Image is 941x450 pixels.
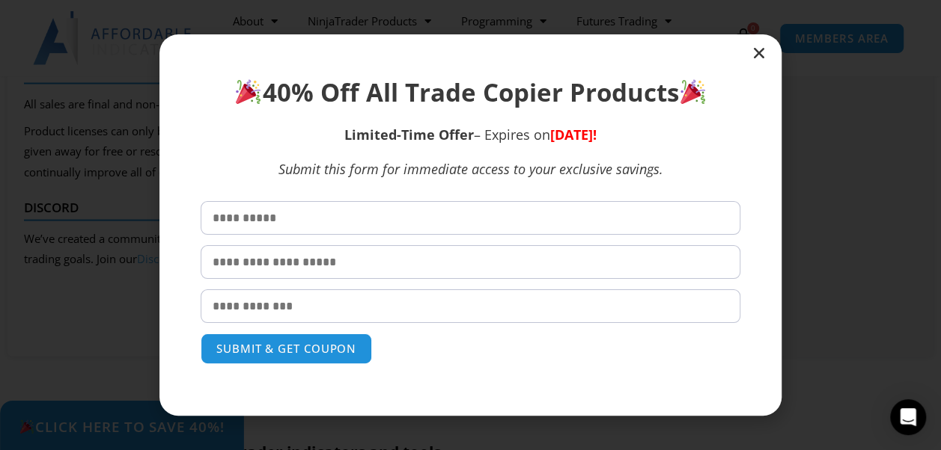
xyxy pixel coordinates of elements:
[201,125,740,145] p: – Expires on
[201,75,740,110] h1: 40% Off All Trade Copier Products
[236,79,261,104] img: 🎉
[278,160,663,178] em: Submit this form for immediate access to your exclusive savings.
[752,46,767,61] a: Close
[890,399,926,435] div: Open Intercom Messenger
[680,79,705,104] img: 🎉
[344,126,474,144] strong: Limited-Time Offer
[550,126,597,144] span: [DATE]!
[201,333,372,364] button: SUBMIT & GET COUPON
